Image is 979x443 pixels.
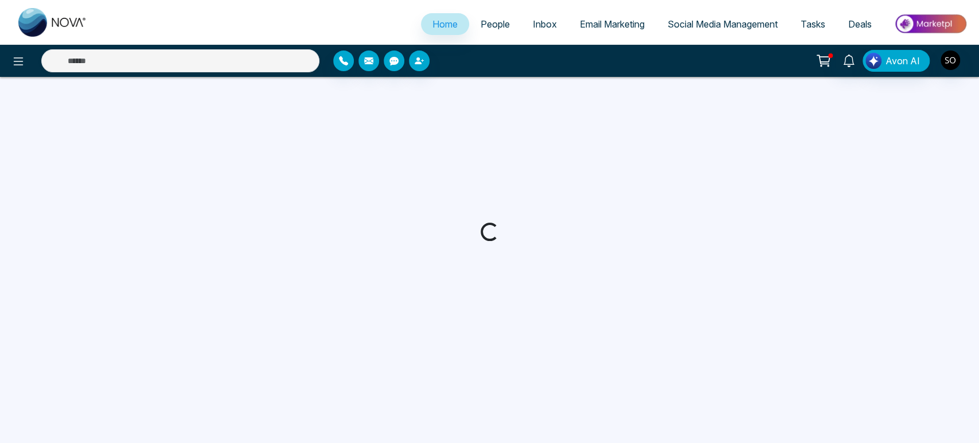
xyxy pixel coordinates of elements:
span: Inbox [533,18,557,30]
img: User Avatar [941,50,960,70]
img: Lead Flow [865,53,882,69]
span: Avon AI [886,54,920,68]
a: Inbox [521,13,568,35]
a: Email Marketing [568,13,656,35]
a: Deals [837,13,883,35]
a: Tasks [789,13,837,35]
button: Avon AI [863,50,930,72]
img: Nova CRM Logo [18,8,87,37]
a: People [469,13,521,35]
span: Deals [848,18,872,30]
img: Market-place.gif [889,11,972,37]
span: Tasks [801,18,825,30]
span: Social Media Management [668,18,778,30]
span: Email Marketing [580,18,645,30]
a: Social Media Management [656,13,789,35]
a: Home [421,13,469,35]
span: People [481,18,510,30]
span: Home [432,18,458,30]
